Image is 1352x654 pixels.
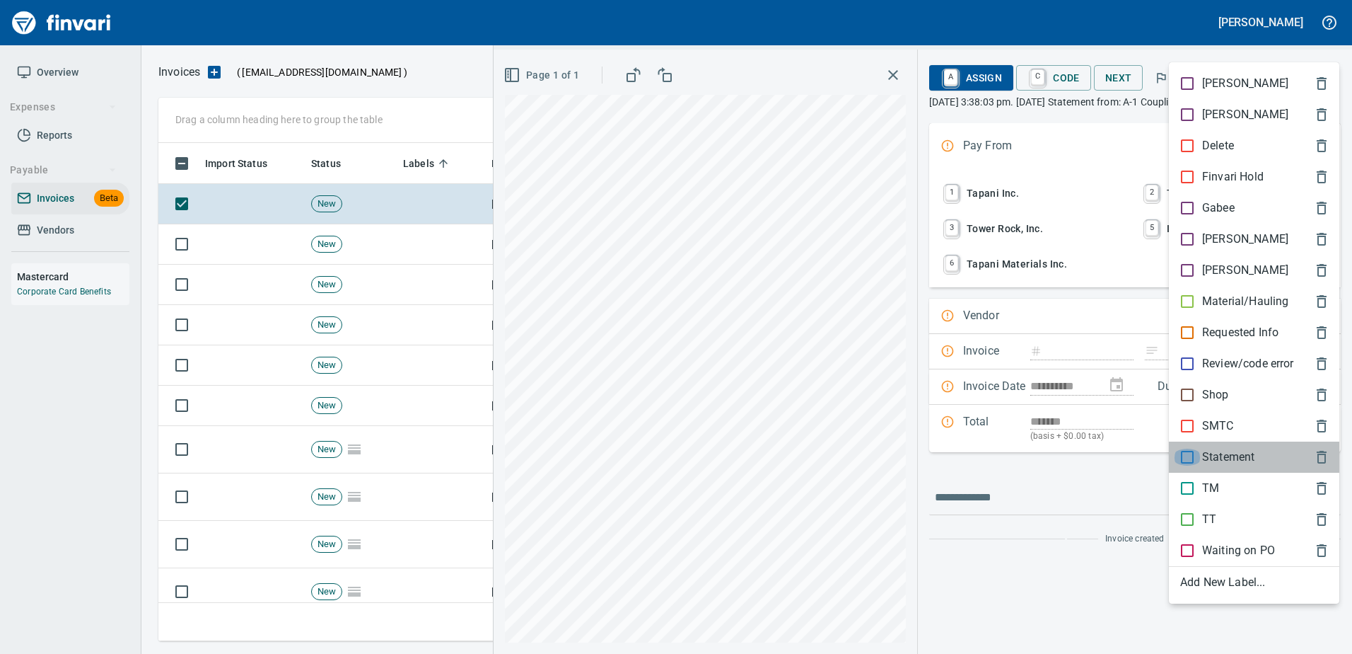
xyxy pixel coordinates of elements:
p: Statement [1202,449,1254,466]
p: [PERSON_NAME] [1202,75,1288,92]
p: Requested Info [1202,324,1278,341]
p: [PERSON_NAME] [1202,262,1288,279]
p: SMTC [1202,418,1234,435]
p: TM [1202,480,1219,497]
p: Review/code error [1202,355,1294,372]
p: Shop [1202,386,1229,403]
p: Material/Hauling [1202,293,1288,310]
p: Finvari Hold [1202,168,1264,185]
p: TT [1202,511,1216,528]
p: [PERSON_NAME] [1202,106,1288,123]
p: Delete [1202,137,1234,154]
p: Gabee [1202,200,1235,217]
p: Waiting on PO [1202,542,1275,559]
span: Add New Label... [1180,574,1328,591]
p: [PERSON_NAME] [1202,231,1288,248]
